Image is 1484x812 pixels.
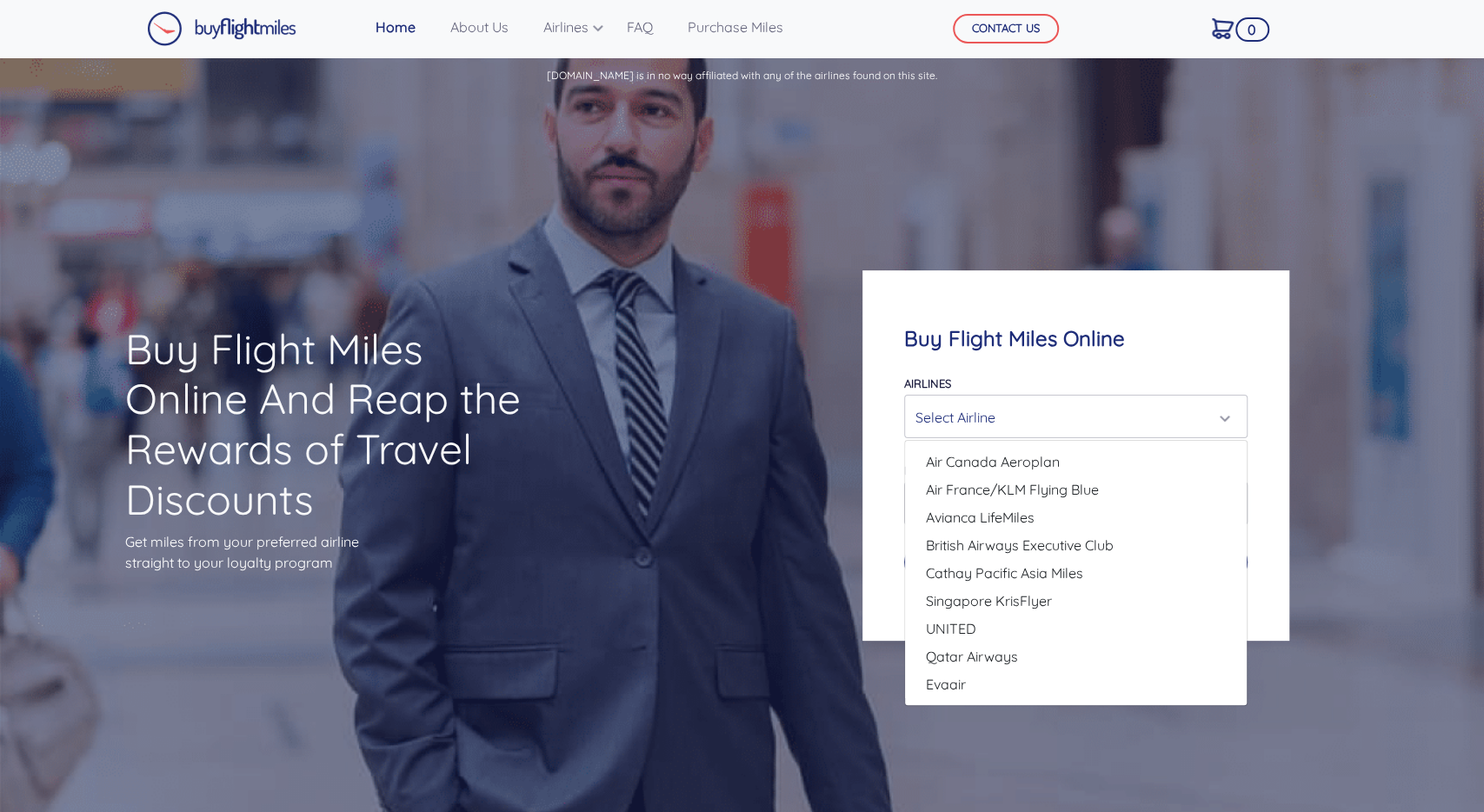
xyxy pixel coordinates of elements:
a: Home [369,10,423,44]
h4: Buy Flight Miles Online [904,326,1248,351]
span: Qatar Airways [926,646,1018,667]
label: Airlines [904,376,951,390]
a: About Us [443,10,516,44]
span: Air Canada Aeroplan [926,451,1060,472]
div: Select Airline [915,401,1226,434]
span: 0 [1235,17,1269,42]
h1: Buy Flight Miles Online And Reap the Rewards of Travel Discounts [125,324,542,524]
span: Singapore KrisFlyer [926,590,1052,611]
span: UNITED [926,618,976,639]
span: Cathay Pacific Asia Miles [926,562,1083,583]
a: Purchase Miles [681,10,790,44]
img: Buy Flight Miles Logo [147,11,296,46]
a: Buy Flight Miles Logo [147,7,296,50]
a: Airlines [536,10,599,44]
a: 0 [1205,10,1241,46]
a: FAQ [620,10,660,44]
p: Get miles from your preferred airline straight to your loyalty program [125,531,542,573]
button: CONTACT US [953,14,1059,43]
span: British Airways Executive Club [926,535,1114,556]
img: Cart [1212,18,1234,39]
button: Select Airline [904,395,1248,438]
span: Evaair [926,674,966,695]
span: Air France/KLM Flying Blue [926,479,1099,500]
span: Avianca LifeMiles [926,507,1035,528]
